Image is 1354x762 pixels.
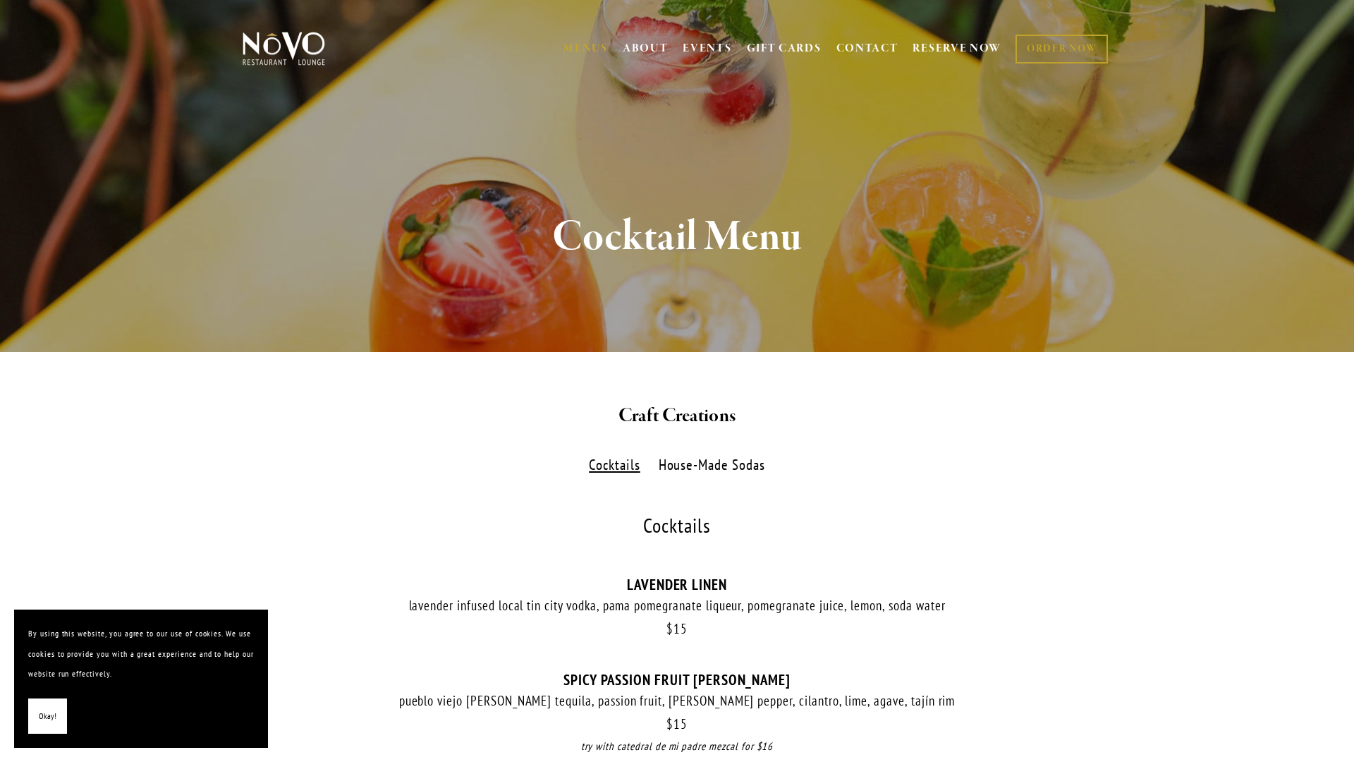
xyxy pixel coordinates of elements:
label: Cocktails [582,455,647,476]
div: 15 [240,621,1114,637]
a: MENUS [563,42,608,56]
h1: Cocktail Menu [266,214,1088,260]
a: ABOUT [623,42,669,56]
div: 15 [240,716,1114,732]
div: LAVENDER LINEN [240,576,1114,593]
a: GIFT CARDS [747,35,822,62]
a: ORDER NOW [1015,35,1108,64]
h2: Craft Creations [266,401,1088,431]
div: pueblo viejo [PERSON_NAME] tequila, passion fruit, [PERSON_NAME] pepper, cilantro, lime, agave, t... [240,692,1114,710]
button: Okay! [28,698,67,734]
label: House-Made Sodas [651,455,772,476]
span: Okay! [39,706,56,727]
a: RESERVE NOW [913,35,1001,62]
span: $ [666,620,673,637]
p: By using this website, you agree to our use of cookies. We use cookies to provide you with a grea... [28,624,254,684]
div: SPICY PASSION FRUIT [PERSON_NAME] [240,671,1114,689]
span: $ [666,715,673,732]
section: Cookie banner [14,610,268,748]
img: Novo Restaurant &amp; Lounge [240,31,328,66]
div: try with catedral de mi padre mezcal for $16 [240,739,1114,755]
a: EVENTS [683,42,731,56]
div: Cocktails [240,516,1114,536]
a: CONTACT [836,35,898,62]
div: lavender infused local tin city vodka, pama pomegranate liqueur, pomegranate juice, lemon, soda w... [240,597,1114,615]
